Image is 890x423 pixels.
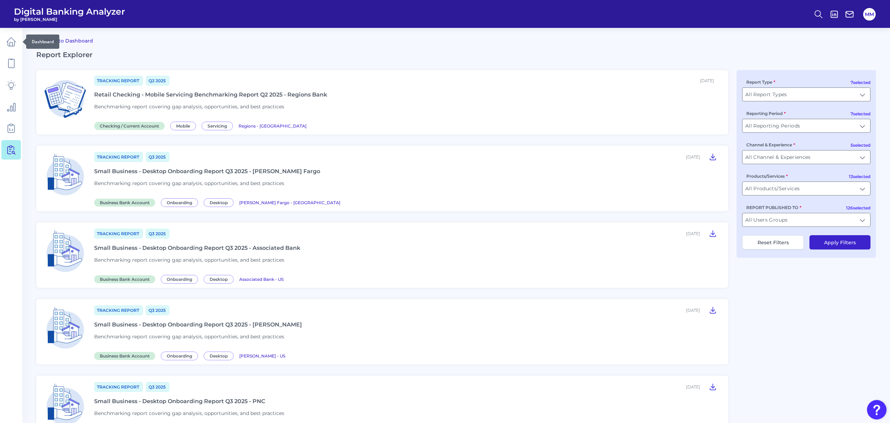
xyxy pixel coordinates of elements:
span: Benchmarking report covering gap analysis, opportunities, and best practices [94,410,284,416]
a: Tracking Report [94,76,143,86]
a: Onboarding [161,276,201,282]
a: Tracking Report [94,305,143,315]
div: Small Business - Desktop Onboarding Report Q3 2025 - PNC [94,398,265,405]
button: Small Business - Desktop Onboarding Report Q3 2025 - Associated Bank [706,228,720,239]
button: Open Resource Center [867,400,887,420]
h2: Report Explorer [36,51,876,59]
span: Checking / Current Account [94,122,165,130]
button: Reset Filters [742,235,804,249]
div: Dashboard [26,34,59,49]
a: Tracking Report [94,382,143,392]
span: Benchmarking report covering gap analysis, opportunities, and best practices [94,180,284,186]
a: Onboarding [161,199,201,206]
a: Onboarding [161,352,201,359]
span: Regions - [GEOGRAPHIC_DATA] [239,123,307,129]
a: Business Bank Account [94,276,158,282]
button: Small Business - Desktop Onboarding Report Q3 2025 - Hancock Whitney [706,305,720,316]
label: Channel & Experience [746,142,795,147]
span: Desktop [204,275,234,284]
a: Q3 2025 [146,152,169,162]
a: Checking / Current Account [94,122,167,129]
a: Business Bank Account [94,352,158,359]
span: Onboarding [161,275,198,284]
div: Retail Checking - Mobile Servicing Benchmarking Report Q2 2025 - Regions Bank [94,91,327,98]
span: Desktop [204,352,234,360]
button: Apply Filters [809,235,870,249]
span: Business Bank Account [94,352,155,360]
button: Small Business - Desktop Onboarding Report Q3 2025 - Wells Fargo [706,151,720,162]
div: [DATE] [686,384,700,390]
span: Benchmarking report covering gap analysis, opportunities, and best practices [94,257,284,263]
span: Digital Banking Analyzer [14,6,125,17]
span: Business Bank Account [94,275,155,283]
span: Onboarding [161,352,198,360]
a: Tracking Report [94,152,143,162]
a: [PERSON_NAME] - US [239,352,285,359]
a: Regions - [GEOGRAPHIC_DATA] [239,122,307,129]
a: Desktop [204,199,236,206]
div: [DATE] [686,154,700,160]
button: MM [863,8,876,21]
button: Small Business - Desktop Onboarding Report Q3 2025 - PNC [706,381,720,392]
a: [PERSON_NAME] Fargo - [GEOGRAPHIC_DATA] [239,199,340,206]
a: Mobile [170,122,199,129]
span: Benchmarking report covering gap analysis, opportunities, and best practices [94,103,284,110]
span: Benchmarking report covering gap analysis, opportunities, and best practices [94,333,284,340]
img: Business Bank Account [42,151,89,198]
div: [DATE] [686,231,700,236]
a: Q3 2025 [146,305,169,315]
a: Q3 2025 [146,229,169,239]
div: Small Business - Desktop Onboarding Report Q3 2025 - Associated Bank [94,245,300,251]
img: Business Bank Account [42,305,89,351]
a: Tracking Report [94,229,143,239]
a: Back to Dashboard [36,37,93,45]
a: Business Bank Account [94,199,158,206]
a: Associated Bank - US [239,276,284,282]
label: Report Type [746,79,775,85]
span: Associated Bank - US [239,277,284,282]
a: Q2 2025 [146,76,169,86]
span: [PERSON_NAME] Fargo - [GEOGRAPHIC_DATA] [239,200,340,205]
span: Desktop [204,198,234,207]
span: Onboarding [161,198,198,207]
span: Business Bank Account [94,199,155,207]
a: Desktop [204,352,236,359]
img: Checking / Current Account [42,76,89,122]
span: [PERSON_NAME] - US [239,353,285,359]
span: Servicing [202,122,233,130]
a: Servicing [202,122,236,129]
a: Desktop [204,276,236,282]
div: [DATE] [686,308,700,313]
span: by [PERSON_NAME] [14,17,125,22]
div: [DATE] [700,78,714,83]
span: Mobile [170,122,196,130]
label: Products/Services [746,174,788,179]
div: Small Business - Desktop Onboarding Report Q3 2025 - [PERSON_NAME] [94,321,302,328]
div: Small Business - Desktop Onboarding Report Q3 2025 - [PERSON_NAME] Fargo [94,168,320,175]
a: Q3 2025 [146,382,169,392]
label: Reporting Period [746,111,786,116]
label: REPORT PUBLISHED TO [746,205,801,210]
img: Business Bank Account [42,228,89,275]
